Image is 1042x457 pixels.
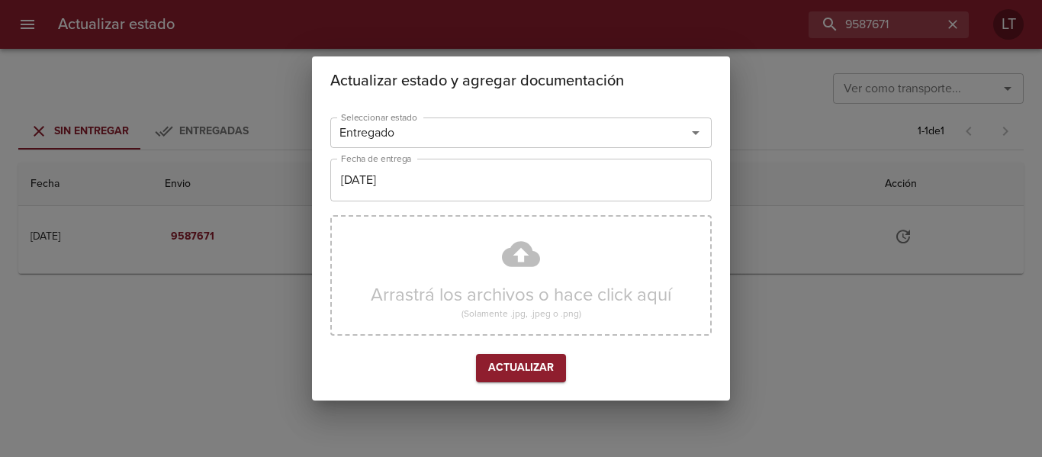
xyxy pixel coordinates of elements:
[685,122,706,143] button: Abrir
[476,354,566,382] button: Actualizar
[330,215,712,336] div: Arrastrá los archivos o hace click aquí(Solamente .jpg, .jpeg o .png)
[330,69,712,93] h2: Actualizar estado y agregar documentación
[476,354,566,382] span: Confirmar cambio de estado
[488,359,554,378] span: Actualizar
